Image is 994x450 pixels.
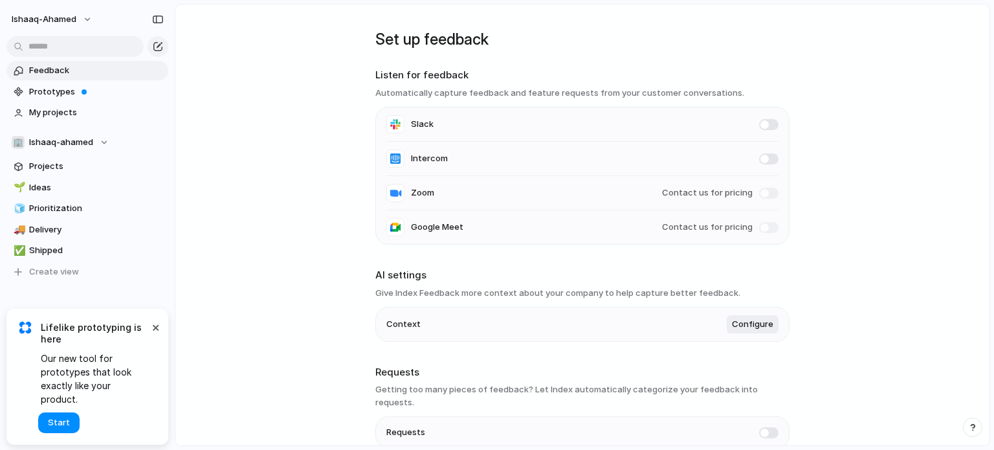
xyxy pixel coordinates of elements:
[29,64,164,77] span: Feedback
[732,318,773,331] span: Configure
[29,202,164,215] span: Prioritization
[29,223,164,236] span: Delivery
[41,352,149,406] span: Our new tool for prototypes that look exactly like your product.
[29,136,93,149] span: Ishaaq-ahamed
[375,383,790,409] h3: Getting too many pieces of feedback? Let Index automatically categorize your feedback into requests.
[6,103,168,122] a: My projects
[12,223,25,236] button: 🚚
[6,9,99,30] button: ishaaq-ahamed
[6,82,168,102] a: Prototypes
[375,287,790,300] h3: Give Index Feedback more context about your company to help capture better feedback.
[12,202,25,215] button: 🧊
[411,221,463,234] span: Google Meet
[727,315,779,333] button: Configure
[375,365,790,380] h2: Requests
[375,28,790,51] h1: Set up feedback
[6,157,168,176] a: Projects
[411,118,434,131] span: Slack
[29,160,164,173] span: Projects
[6,220,168,240] a: 🚚Delivery
[148,319,163,335] button: Dismiss
[29,181,164,194] span: Ideas
[6,133,168,152] button: 🏢Ishaaq-ahamed
[29,106,164,119] span: My projects
[29,244,164,257] span: Shipped
[375,268,790,283] h2: AI settings
[662,221,753,234] span: Contact us for pricing
[29,85,164,98] span: Prototypes
[6,178,168,197] a: 🌱Ideas
[12,181,25,194] button: 🌱
[12,244,25,257] button: ✅
[386,318,421,331] span: Context
[38,412,80,433] button: Start
[12,136,25,149] div: 🏢
[6,241,168,260] a: ✅Shipped
[14,180,23,195] div: 🌱
[12,13,76,26] span: ishaaq-ahamed
[662,186,753,199] span: Contact us for pricing
[386,426,425,439] span: Requests
[6,199,168,218] a: 🧊Prioritization
[411,186,434,199] span: Zoom
[48,416,70,429] span: Start
[375,68,790,83] h2: Listen for feedback
[14,222,23,237] div: 🚚
[41,322,149,345] span: Lifelike prototyping is here
[6,262,168,282] button: Create view
[411,152,448,165] span: Intercom
[6,61,168,80] a: Feedback
[375,87,790,100] h3: Automatically capture feedback and feature requests from your customer conversations.
[14,243,23,258] div: ✅
[29,265,79,278] span: Create view
[14,201,23,216] div: 🧊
